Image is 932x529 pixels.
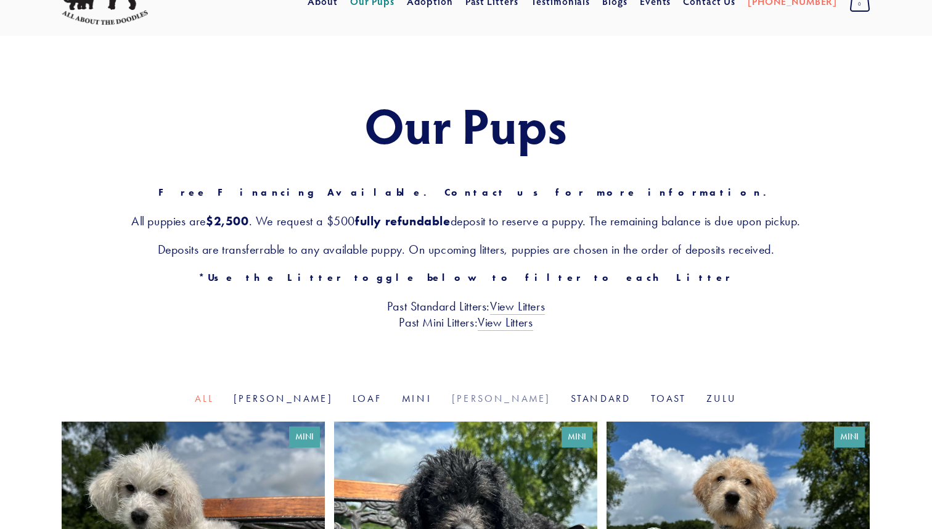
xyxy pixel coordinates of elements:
[62,298,870,330] h3: Past Standard Litters: Past Mini Litters:
[62,213,870,229] h3: All puppies are . We request a $500 deposit to reserve a puppy. The remaining balance is due upon...
[452,393,551,404] a: [PERSON_NAME]
[402,393,432,404] a: Mini
[353,393,382,404] a: Loaf
[62,241,870,257] h3: Deposits are transferrable to any available puppy. On upcoming litters, puppies are chosen in the...
[198,272,733,283] strong: *Use the Litter toggle below to filter to each Litter
[195,393,214,404] a: All
[355,214,451,228] strong: fully refundable
[206,214,249,228] strong: $2,500
[651,393,687,404] a: Toast
[706,393,737,404] a: Zulu
[158,186,774,198] strong: Free Financing Available. Contact us for more information.
[490,299,545,315] a: View Litters
[478,315,533,331] a: View Litters
[62,98,870,152] h1: Our Pups
[234,393,333,404] a: [PERSON_NAME]
[571,393,631,404] a: Standard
